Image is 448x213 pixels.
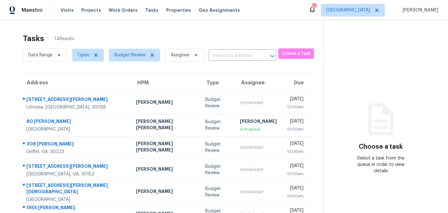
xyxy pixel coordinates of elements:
[145,8,159,12] span: Tasks
[240,100,277,106] div: Unclaimed
[287,148,303,155] div: 12:00am
[109,7,138,13] span: Work Orders
[131,74,200,92] th: HPM
[205,141,230,154] div: Budget Review
[287,163,303,171] div: [DATE]
[240,144,277,151] div: Unclaimed
[278,48,314,59] button: Create a Task
[205,186,230,198] div: Budget Review
[136,166,195,174] div: [PERSON_NAME]
[205,119,230,131] div: Budget Review
[287,185,303,193] div: [DATE]
[287,96,303,104] div: [DATE]
[26,104,126,110] div: Lithonia, [GEOGRAPHIC_DATA], 30058
[26,118,126,126] div: 80 [PERSON_NAME]
[26,163,126,171] div: [STREET_ADDRESS][PERSON_NAME]
[359,144,403,150] h3: Choose a task
[287,118,303,126] div: [DATE]
[26,171,126,177] div: [GEOGRAPHIC_DATA], GA, 30152
[26,96,126,104] div: [STREET_ADDRESS][PERSON_NAME]
[26,204,126,212] div: 1955 [PERSON_NAME]
[26,196,126,203] div: [GEOGRAPHIC_DATA]
[287,193,303,199] div: 12:00am
[240,118,277,126] div: [PERSON_NAME]
[240,167,277,173] div: Unclaimed
[114,52,146,58] span: Budget Review
[240,189,277,195] div: Unclaimed
[136,99,195,107] div: [PERSON_NAME]
[205,96,230,109] div: Budget Review
[54,36,74,42] span: 14 Results
[326,7,370,13] span: [GEOGRAPHIC_DATA]
[205,163,230,176] div: Budget Review
[20,74,131,92] th: Address
[312,4,316,10] div: 82
[26,141,126,149] div: 208 [PERSON_NAME]
[200,74,235,92] th: Type
[22,7,43,13] span: Maestro
[287,104,303,110] div: 12:00am
[78,52,89,58] span: Open
[282,50,311,57] span: Create a Task
[199,7,240,13] span: Geo Assignments
[240,126,277,132] div: In Progress
[26,182,126,196] div: [STREET_ADDRESS][PERSON_NAME][DEMOGRAPHIC_DATA]
[400,7,438,13] span: [PERSON_NAME]
[26,126,126,132] div: [GEOGRAPHIC_DATA]
[166,7,191,13] span: Properties
[23,35,44,42] h2: Tasks
[26,149,126,155] div: Griffin, GA, 30223
[287,171,303,177] div: 12:00am
[136,188,195,196] div: [PERSON_NAME]
[136,118,195,132] div: [PERSON_NAME] [PERSON_NAME]
[209,51,258,61] input: Search by address
[352,155,409,174] div: Select a task from the queue in order to view details
[171,52,189,58] span: Assignee
[81,7,101,13] span: Projects
[287,140,303,148] div: [DATE]
[235,74,282,92] th: Assignee
[282,74,313,92] th: Due
[268,52,277,60] button: Open
[28,52,52,58] span: Date Range
[136,140,195,155] div: [PERSON_NAME] [PERSON_NAME]
[61,7,74,13] span: Visits
[287,126,303,132] div: 12:00am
